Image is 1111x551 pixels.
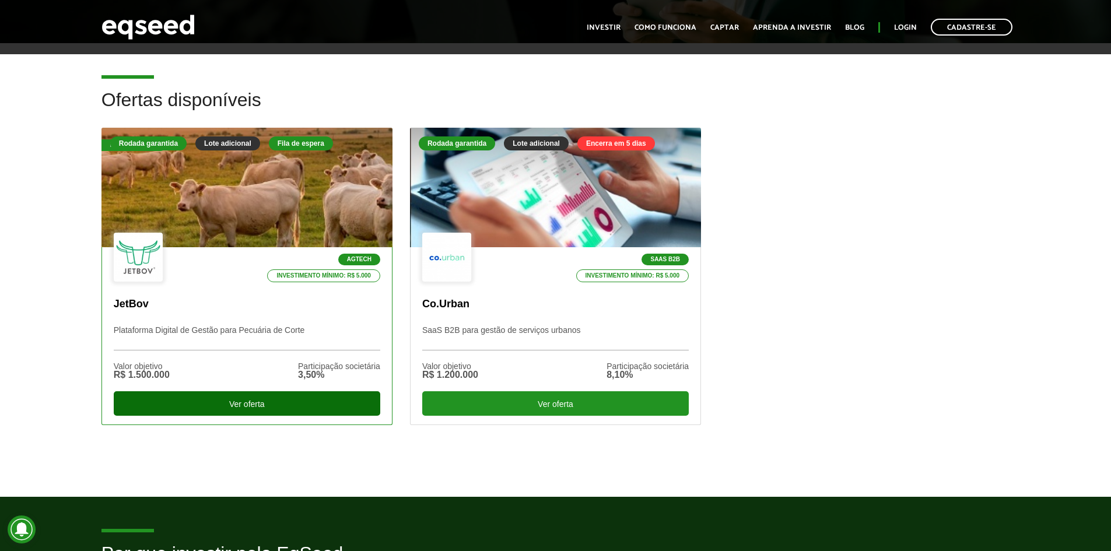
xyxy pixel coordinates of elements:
[894,24,917,31] a: Login
[635,24,696,31] a: Como funciona
[114,362,170,370] div: Valor objetivo
[110,136,187,150] div: Rodada garantida
[422,362,478,370] div: Valor objetivo
[577,136,655,150] div: Encerra em 5 dias
[267,269,380,282] p: Investimento mínimo: R$ 5.000
[101,12,195,43] img: EqSeed
[114,370,170,380] div: R$ 1.500.000
[298,362,380,370] div: Participação societária
[114,391,380,416] div: Ver oferta
[338,254,380,265] p: Agtech
[845,24,864,31] a: Blog
[101,139,167,151] div: Fila de espera
[101,128,392,425] a: Fila de espera Rodada garantida Lote adicional Fila de espera Agtech Investimento mínimo: R$ 5.00...
[504,136,569,150] div: Lote adicional
[576,269,689,282] p: Investimento mínimo: R$ 5.000
[422,298,689,311] p: Co.Urban
[607,370,689,380] div: 8,10%
[931,19,1012,36] a: Cadastre-se
[422,391,689,416] div: Ver oferta
[269,136,333,150] div: Fila de espera
[195,136,260,150] div: Lote adicional
[101,90,1010,128] h2: Ofertas disponíveis
[642,254,689,265] p: SaaS B2B
[422,370,478,380] div: R$ 1.200.000
[114,298,380,311] p: JetBov
[607,362,689,370] div: Participação societária
[710,24,739,31] a: Captar
[753,24,831,31] a: Aprenda a investir
[298,370,380,380] div: 3,50%
[587,24,621,31] a: Investir
[114,325,380,350] p: Plataforma Digital de Gestão para Pecuária de Corte
[410,128,701,425] a: Rodada garantida Lote adicional Encerra em 5 dias SaaS B2B Investimento mínimo: R$ 5.000 Co.Urban...
[422,325,689,350] p: SaaS B2B para gestão de serviços urbanos
[419,136,495,150] div: Rodada garantida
